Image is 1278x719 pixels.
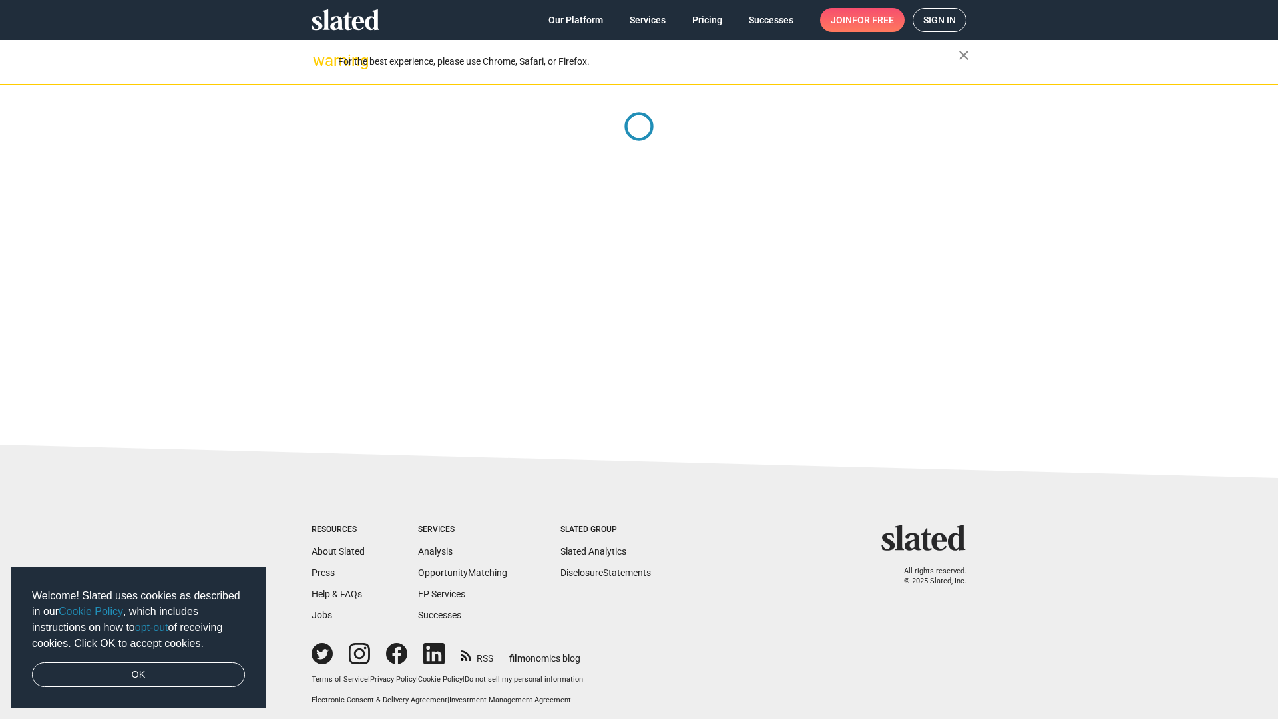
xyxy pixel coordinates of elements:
[312,675,368,684] a: Terms of Service
[560,567,651,578] a: DisclosureStatements
[312,610,332,620] a: Jobs
[447,696,449,704] span: |
[418,675,463,684] a: Cookie Policy
[509,653,525,664] span: film
[619,8,676,32] a: Services
[338,53,958,71] div: For the best experience, please use Chrome, Safari, or Firefox.
[463,675,465,684] span: |
[418,589,465,599] a: EP Services
[418,567,507,578] a: OpportunityMatching
[682,8,733,32] a: Pricing
[59,606,123,617] a: Cookie Policy
[913,8,966,32] a: Sign in
[548,8,603,32] span: Our Platform
[923,9,956,31] span: Sign in
[852,8,894,32] span: for free
[135,622,168,633] a: opt-out
[560,525,651,535] div: Slated Group
[461,644,493,665] a: RSS
[956,47,972,63] mat-icon: close
[312,696,447,704] a: Electronic Consent & Delivery Agreement
[831,8,894,32] span: Join
[738,8,804,32] a: Successes
[11,567,266,709] div: cookieconsent
[418,525,507,535] div: Services
[538,8,614,32] a: Our Platform
[416,675,418,684] span: |
[312,546,365,557] a: About Slated
[749,8,793,32] span: Successes
[692,8,722,32] span: Pricing
[312,525,365,535] div: Resources
[630,8,666,32] span: Services
[890,567,966,586] p: All rights reserved. © 2025 Slated, Inc.
[449,696,571,704] a: Investment Management Agreement
[32,588,245,652] span: Welcome! Slated uses cookies as described in our , which includes instructions on how to of recei...
[560,546,626,557] a: Slated Analytics
[313,53,329,69] mat-icon: warning
[509,642,580,665] a: filmonomics blog
[312,589,362,599] a: Help & FAQs
[370,675,416,684] a: Privacy Policy
[465,675,583,685] button: Do not sell my personal information
[368,675,370,684] span: |
[820,8,905,32] a: Joinfor free
[418,546,453,557] a: Analysis
[418,610,461,620] a: Successes
[312,567,335,578] a: Press
[32,662,245,688] a: dismiss cookie message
